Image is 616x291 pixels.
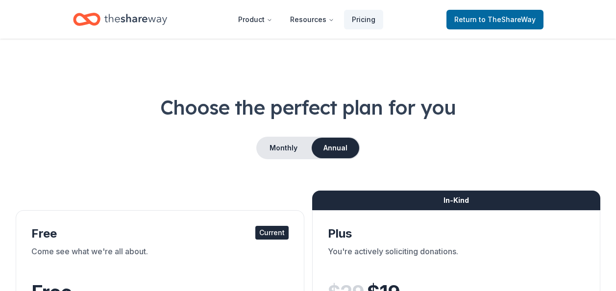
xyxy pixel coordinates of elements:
[255,226,289,240] div: Current
[282,10,342,29] button: Resources
[312,191,601,210] div: In-Kind
[257,138,310,158] button: Monthly
[446,10,543,29] a: Returnto TheShareWay
[73,8,167,31] a: Home
[328,245,585,273] div: You're actively soliciting donations.
[344,10,383,29] a: Pricing
[312,138,359,158] button: Annual
[31,245,289,273] div: Come see what we're all about.
[16,94,600,121] h1: Choose the perfect plan for you
[230,8,383,31] nav: Main
[230,10,280,29] button: Product
[479,15,536,24] span: to TheShareWay
[454,14,536,25] span: Return
[328,226,585,242] div: Plus
[31,226,289,242] div: Free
